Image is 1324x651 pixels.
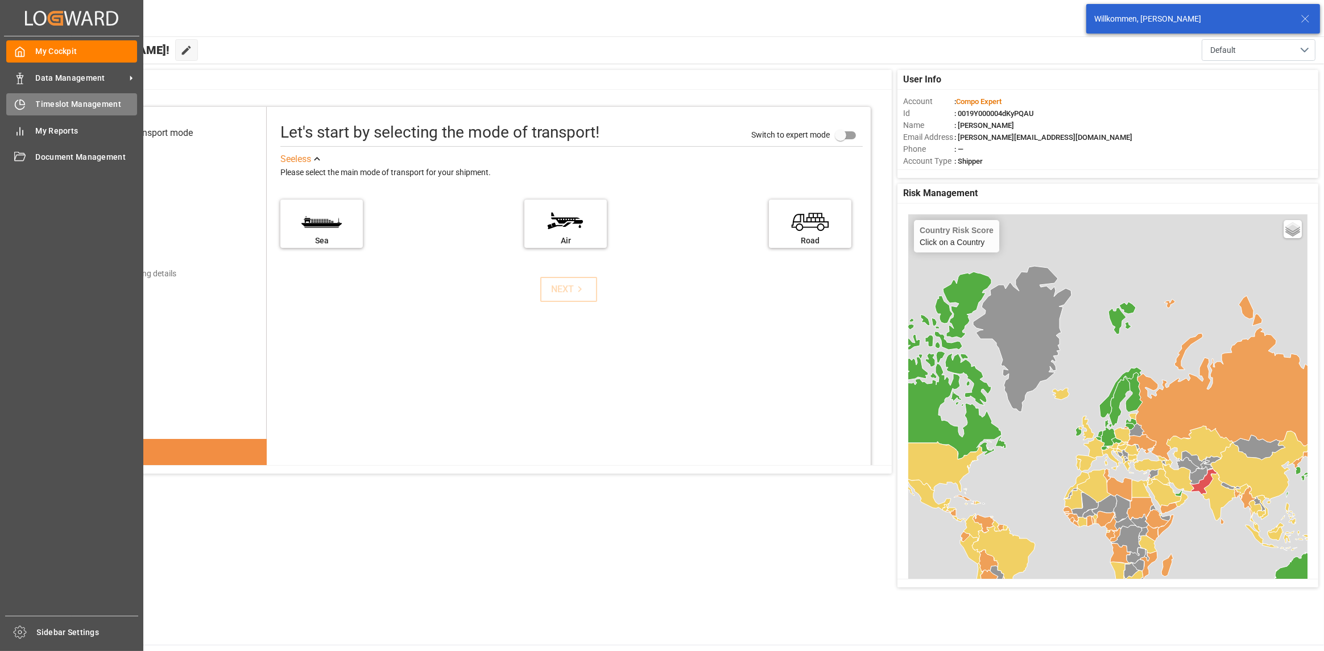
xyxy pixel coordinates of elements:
span: Document Management [36,151,138,163]
span: Phone [903,143,954,155]
span: Timeslot Management [36,98,138,110]
span: Email Address [903,131,954,143]
span: : [PERSON_NAME][EMAIL_ADDRESS][DOMAIN_NAME] [954,133,1132,142]
a: Layers [1284,220,1302,238]
div: Sea [286,235,357,247]
div: Select transport mode [105,126,193,140]
span: Risk Management [903,186,978,200]
div: See less [280,152,311,166]
a: Document Management [6,146,137,168]
span: : — [954,145,963,154]
span: My Reports [36,125,138,137]
button: open menu [1202,39,1315,61]
span: Hello [PERSON_NAME]! [47,39,169,61]
span: Switch to expert mode [751,130,830,139]
span: My Cockpit [36,45,138,57]
div: Please select the main mode of transport for your shipment. [280,166,863,180]
span: Account [903,96,954,107]
a: Timeslot Management [6,93,137,115]
div: Air [530,235,601,247]
span: User Info [903,73,941,86]
span: Name [903,119,954,131]
span: Compo Expert [956,97,1002,106]
a: My Reports [6,119,137,142]
span: Default [1210,44,1236,56]
div: Road [775,235,846,247]
span: : [954,97,1002,106]
div: Click on a Country [920,226,994,247]
div: NEXT [551,283,586,296]
span: Account Type [903,155,954,167]
span: Sidebar Settings [37,627,139,638]
h4: Country Risk Score [920,226,994,235]
a: My Cockpit [6,40,137,63]
span: Id [903,107,954,119]
div: Willkommen, [PERSON_NAME] [1094,13,1290,25]
button: NEXT [540,277,597,302]
span: : 0019Y000004dKyPQAU [954,109,1034,118]
span: : [PERSON_NAME] [954,121,1014,130]
div: Let's start by selecting the mode of transport! [280,121,599,144]
span: : Shipper [954,157,983,165]
span: Data Management [36,72,126,84]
